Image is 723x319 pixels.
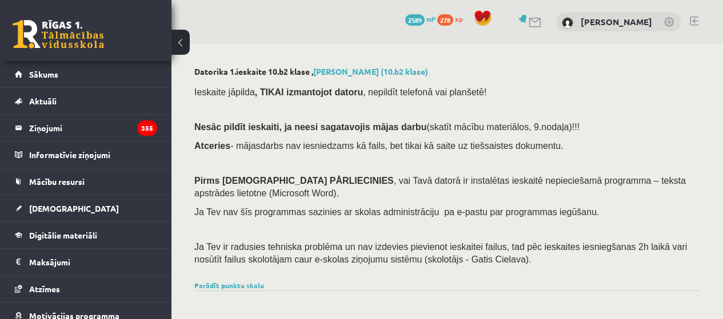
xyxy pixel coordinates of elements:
[194,242,687,264] span: Ja Tev ir radusies tehniska problēma un nav izdevies pievienot ieskaitei failus, tad pēc ieskaite...
[194,141,230,151] b: Atceries
[255,87,363,97] b: , TIKAI izmantojot datoru
[426,14,436,23] span: mP
[194,87,486,97] span: Ieskaite jāpilda , nepildīt telefonā vai planšetē!
[29,115,157,141] legend: Ziņojumi
[194,67,700,76] h2: Datorika 1.ieskaite 10.b2 klase ,
[29,96,57,106] span: Aktuāli
[437,14,453,26] span: 278
[15,195,157,221] a: [DEMOGRAPHIC_DATA]
[29,69,58,79] span: Sākums
[426,122,580,132] span: (skatīt mācību materiālos, 9.nodaļa)!!!
[15,222,157,248] a: Digitālie materiāli
[29,284,60,294] span: Atzīmes
[29,203,119,213] span: [DEMOGRAPHIC_DATA]
[15,115,157,141] a: Ziņojumi355
[405,14,436,23] a: 2589 mP
[437,14,468,23] a: 278 xp
[29,249,157,275] legend: Maksājumi
[15,88,157,114] a: Aktuāli
[15,276,157,302] a: Atzīmes
[137,120,157,136] i: 355
[194,176,686,198] span: , vai Tavā datorā ir instalētas ieskaitē nepieciešamā programma – teksta apstrādes lietotne (Micr...
[15,249,157,275] a: Maksājumi
[15,61,157,87] a: Sākums
[29,142,157,168] legend: Informatīvie ziņojumi
[194,281,264,290] a: Parādīt punktu skalu
[13,20,104,49] a: Rīgas 1. Tālmācības vidusskola
[194,207,599,217] span: Ja Tev nav šīs programmas sazinies ar skolas administrāciju pa e-pastu par programmas iegūšanu.
[194,176,394,185] span: Pirms [DEMOGRAPHIC_DATA] PĀRLIECINIES
[194,122,426,132] span: Nesāc pildīt ieskaiti, ja neesi sagatavojis mājas darbu
[313,66,428,76] a: [PERSON_NAME] (10.b2 klase)
[15,168,157,195] a: Mācību resursi
[29,176,85,187] span: Mācību resursi
[405,14,425,26] span: 2589
[581,16,652,27] a: [PERSON_NAME]
[455,14,462,23] span: xp
[194,141,564,151] span: - mājasdarbs nav iesniedzams kā fails, bet tikai kā saite uz tiešsaistes dokumentu.
[29,230,97,240] span: Digitālie materiāli
[562,17,573,29] img: Jeļena Trojanovska
[15,142,157,168] a: Informatīvie ziņojumi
